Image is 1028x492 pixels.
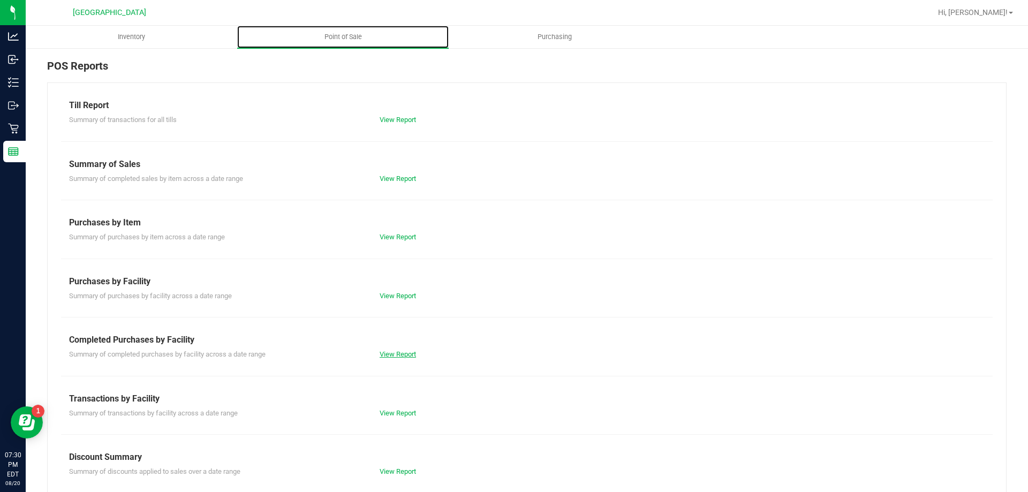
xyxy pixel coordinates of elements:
p: 07:30 PM EDT [5,450,21,479]
span: Purchasing [523,32,586,42]
iframe: Resource center unread badge [32,405,44,418]
div: Transactions by Facility [69,392,985,405]
a: View Report [380,116,416,124]
span: Summary of completed sales by item across a date range [69,175,243,183]
a: Point of Sale [237,26,449,48]
a: View Report [380,409,416,417]
a: View Report [380,467,416,475]
a: View Report [380,233,416,241]
span: Inventory [103,32,160,42]
iframe: Resource center [11,406,43,438]
span: Summary of completed purchases by facility across a date range [69,350,266,358]
div: Till Report [69,99,985,112]
div: Summary of Sales [69,158,985,171]
a: View Report [380,175,416,183]
div: POS Reports [47,58,1007,82]
inline-svg: Inventory [8,77,19,88]
span: Point of Sale [310,32,376,42]
inline-svg: Retail [8,123,19,134]
div: Completed Purchases by Facility [69,334,985,346]
a: View Report [380,292,416,300]
div: Purchases by Item [69,216,985,229]
span: Hi, [PERSON_NAME]! [938,8,1008,17]
div: Discount Summary [69,451,985,464]
span: Summary of purchases by facility across a date range [69,292,232,300]
div: Purchases by Facility [69,275,985,288]
inline-svg: Inbound [8,54,19,65]
span: Summary of transactions by facility across a date range [69,409,238,417]
inline-svg: Outbound [8,100,19,111]
p: 08/20 [5,479,21,487]
inline-svg: Analytics [8,31,19,42]
a: View Report [380,350,416,358]
a: Purchasing [449,26,660,48]
inline-svg: Reports [8,146,19,157]
span: [GEOGRAPHIC_DATA] [73,8,146,17]
span: Summary of purchases by item across a date range [69,233,225,241]
span: Summary of transactions for all tills [69,116,177,124]
span: Summary of discounts applied to sales over a date range [69,467,240,475]
a: Inventory [26,26,237,48]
